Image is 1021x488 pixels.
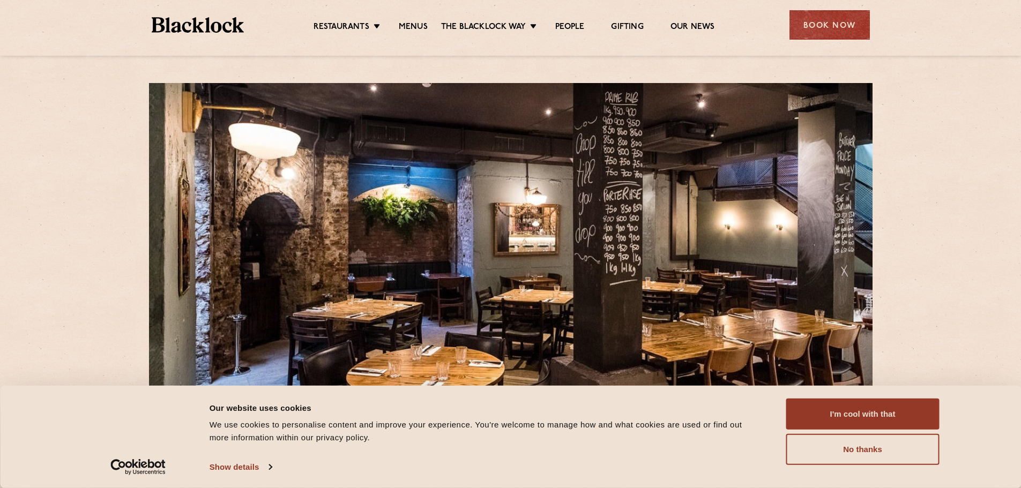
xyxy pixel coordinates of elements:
a: Restaurants [314,22,369,34]
a: Gifting [611,22,643,34]
button: No thanks [786,434,940,465]
a: Menus [399,22,428,34]
div: We use cookies to personalise content and improve your experience. You're welcome to manage how a... [210,418,762,444]
button: I'm cool with that [786,399,940,430]
div: Our website uses cookies [210,401,762,414]
a: Show details [210,459,272,475]
a: Our News [670,22,715,34]
img: BL_Textured_Logo-footer-cropped.svg [152,17,244,33]
a: The Blacklock Way [441,22,526,34]
a: People [555,22,584,34]
a: Usercentrics Cookiebot - opens in a new window [91,459,185,475]
div: Book Now [789,10,870,40]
